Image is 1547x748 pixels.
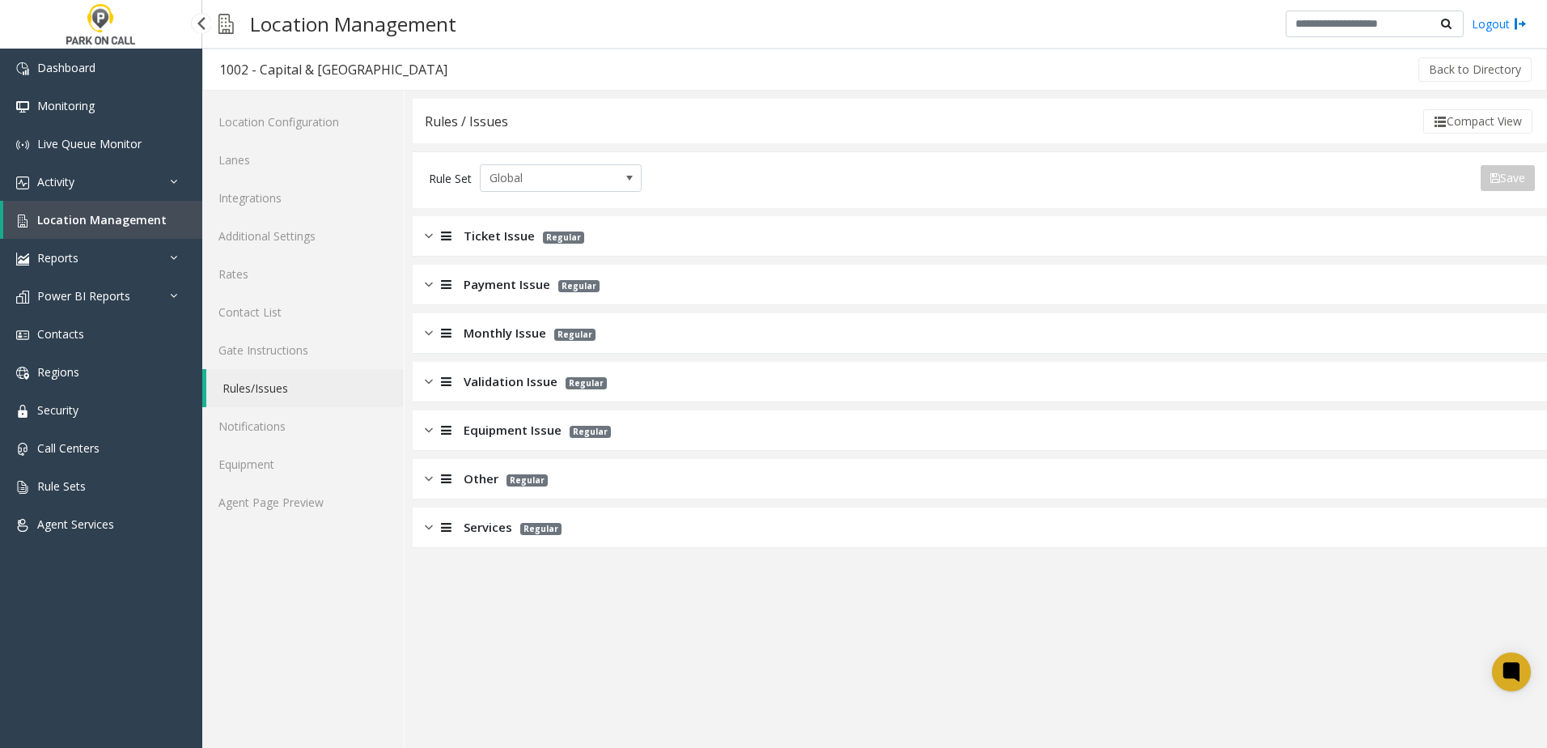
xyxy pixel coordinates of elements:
[37,60,95,75] span: Dashboard
[429,164,472,192] div: Rule Set
[425,111,508,132] div: Rules / Issues
[37,98,95,113] span: Monitoring
[219,59,447,80] div: 1002 - Capital & [GEOGRAPHIC_DATA]
[425,227,433,245] img: closed
[16,405,29,418] img: 'icon'
[202,217,404,255] a: Additional Settings
[425,518,433,537] img: closed
[3,201,202,239] a: Location Management
[202,331,404,369] a: Gate Instructions
[37,136,142,151] span: Live Queue Monitor
[1418,57,1532,82] button: Back to Directory
[464,470,498,488] span: Other
[202,103,404,141] a: Location Configuration
[16,253,29,266] img: 'icon'
[37,326,84,342] span: Contacts
[202,445,404,483] a: Equipment
[16,138,29,151] img: 'icon'
[16,215,29,227] img: 'icon'
[37,516,114,532] span: Agent Services
[570,426,611,438] span: Regular
[16,176,29,189] img: 'icon'
[558,280,600,292] span: Regular
[202,141,404,179] a: Lanes
[1423,109,1532,134] button: Compact View
[37,364,79,380] span: Regions
[37,212,167,227] span: Location Management
[16,62,29,75] img: 'icon'
[202,483,404,521] a: Agent Page Preview
[506,474,548,487] span: Regular
[202,293,404,331] a: Contact List
[464,518,512,537] span: Services
[16,329,29,342] img: 'icon'
[37,440,100,456] span: Call Centers
[202,179,404,217] a: Integrations
[425,372,433,391] img: closed
[37,288,130,304] span: Power BI Reports
[37,250,78,266] span: Reports
[1514,15,1527,32] img: logout
[16,291,29,304] img: 'icon'
[425,275,433,294] img: closed
[425,421,433,440] img: closed
[16,519,29,532] img: 'icon'
[242,4,464,44] h3: Location Management
[520,523,562,535] span: Regular
[464,227,535,245] span: Ticket Issue
[37,402,78,418] span: Security
[16,367,29,380] img: 'icon'
[464,275,550,294] span: Payment Issue
[16,481,29,494] img: 'icon'
[37,478,86,494] span: Rule Sets
[543,232,584,244] span: Regular
[202,255,404,293] a: Rates
[425,470,433,488] img: closed
[464,372,557,391] span: Validation Issue
[554,329,595,341] span: Regular
[1472,15,1527,32] a: Logout
[566,377,607,389] span: Regular
[1481,165,1535,191] button: Save
[464,324,546,342] span: Monthly Issue
[202,407,404,445] a: Notifications
[464,421,562,440] span: Equipment Issue
[37,174,74,189] span: Activity
[206,369,404,407] a: Rules/Issues
[16,100,29,113] img: 'icon'
[218,4,234,44] img: pageIcon
[425,324,433,342] img: closed
[16,443,29,456] img: 'icon'
[481,165,608,191] span: Global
